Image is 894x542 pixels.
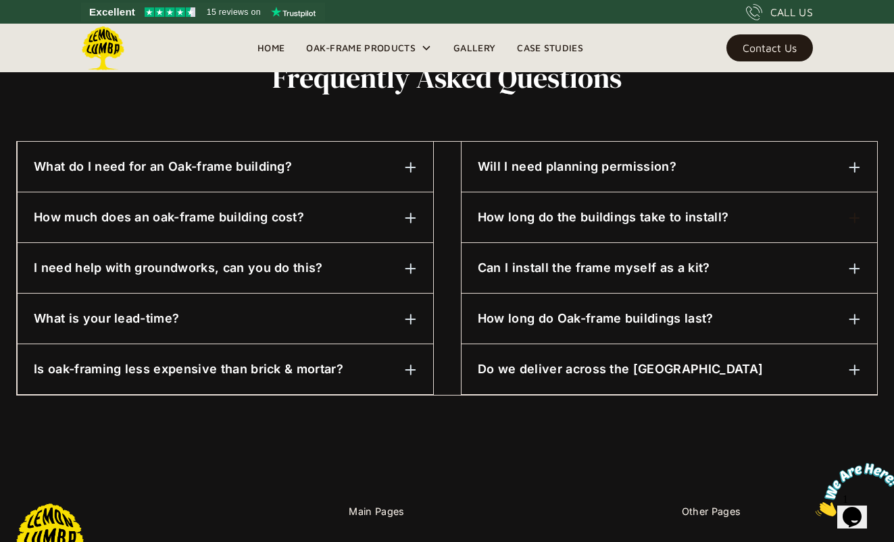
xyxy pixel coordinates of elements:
h6: Do we deliver across the [GEOGRAPHIC_DATA] [478,360,763,378]
img: Trustpilot 4.5 stars [145,7,195,17]
h6: How much does an oak-frame building cost? [34,209,304,226]
h6: Is oak-framing less expensive than brick & mortar? [34,360,343,378]
div: Other Pages [682,504,878,520]
div: Oak-Frame Products [306,40,416,56]
span: Excellent [89,4,135,20]
div: Contact Us [743,43,797,53]
div: Main Pages [349,504,545,520]
h6: How long do Oak-frame buildings last? [478,310,714,327]
iframe: chat widget [810,458,894,522]
div: CALL US [770,4,813,20]
a: Home [247,38,295,58]
a: Case Studies [506,38,594,58]
h6: What do I need for an Oak-frame building? [34,158,292,175]
a: Contact Us [726,34,813,61]
h6: Can I install the frame myself as a kit? [478,259,710,277]
h6: Will I need planning permission? [478,158,676,175]
a: CALL US [746,4,813,20]
h2: Frequently asked questions [16,62,878,93]
img: Trustpilot logo [271,7,316,18]
div: Oak-Frame Products [295,24,443,72]
span: 15 reviews on [207,4,261,20]
h6: How long do the buildings take to install? [478,209,728,226]
img: Chat attention grabber [5,5,89,59]
a: Gallery [443,38,506,58]
a: See Lemon Lumba reviews on Trustpilot [81,3,325,22]
h6: I need help with groundworks, can you do this? [34,259,323,277]
span: 1 [5,5,11,17]
h6: What is your lead-time? [34,310,179,327]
